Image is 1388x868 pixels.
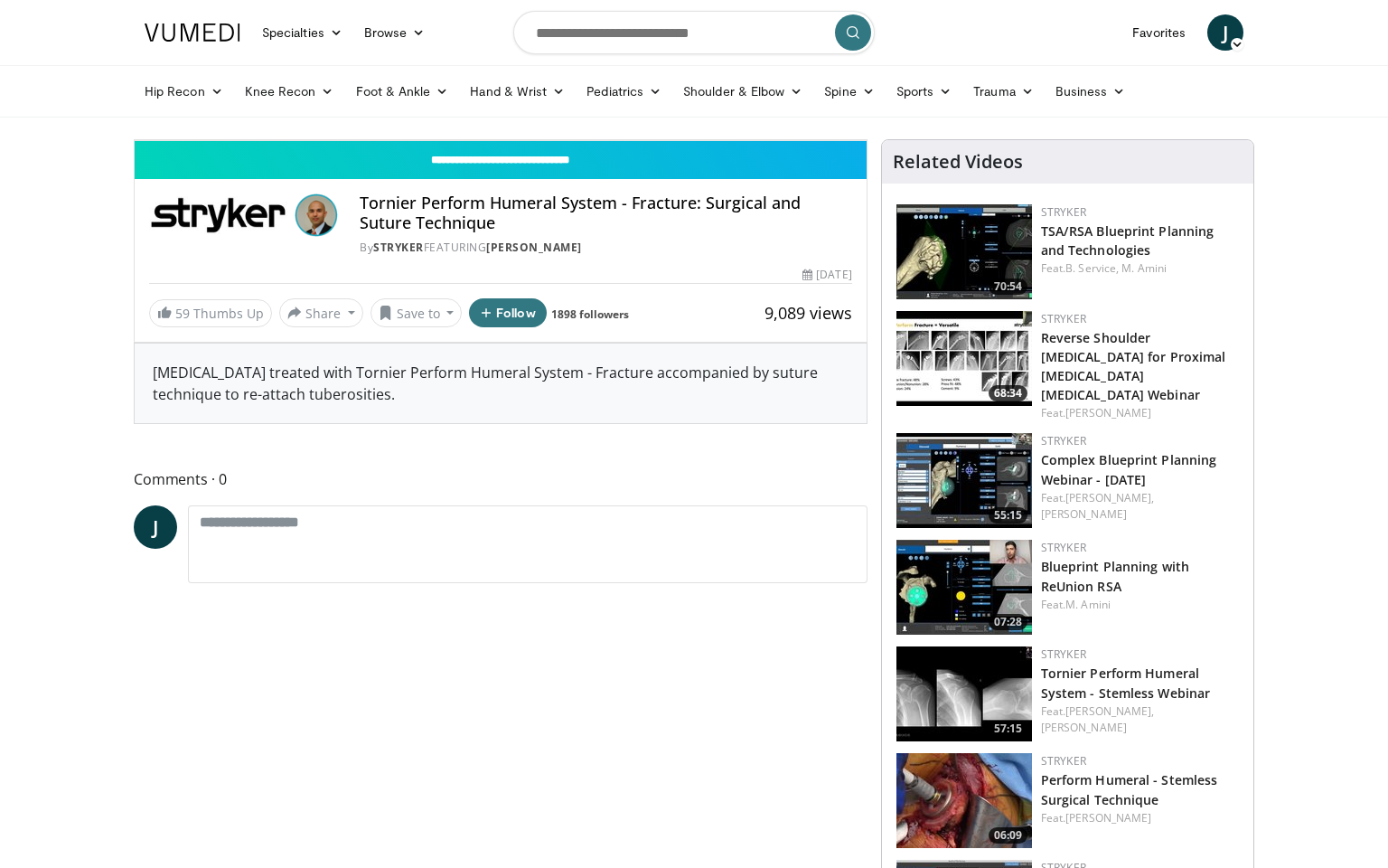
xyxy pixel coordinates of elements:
[896,753,1032,848] img: fd96287c-ce25-45fb-ab34-2dcfaf53e3ee.150x105_q85_crop-smart_upscale.jpg
[802,267,851,283] div: [DATE]
[1041,451,1217,487] a: Complex Blueprint Planning Webinar - [DATE]
[1065,490,1154,505] a: [PERSON_NAME],
[764,302,852,324] span: 9,089 views
[989,278,1027,295] span: 70:54
[1121,260,1167,276] a: M. Amini
[886,73,963,109] a: Sports
[1041,433,1086,448] a: Stryker
[896,646,1032,741] img: 3ae8161b-4f83-4edc-aac2-d9c3cbe12a04.150x105_q85_crop-smart_upscale.jpg
[135,140,867,141] video-js: Video Player
[513,11,875,54] input: Search topics, interventions
[896,540,1032,635] a: 07:28
[279,298,363,327] button: Share
[989,385,1027,401] span: 68:34
[1065,405,1151,420] a: [PERSON_NAME]
[360,240,851,256] div: By FEATURING
[1041,665,1211,701] a: Tornier Perform Humeral System - Stemless Webinar
[576,73,672,109] a: Pediatrics
[896,753,1032,848] a: 06:09
[1041,720,1127,735] a: [PERSON_NAME]
[469,298,547,327] button: Follow
[360,193,851,232] h4: Tornier Perform Humeral System - Fracture: Surgical and Suture Technique
[149,193,287,237] img: Stryker
[1041,771,1218,807] a: Perform Humeral - Stemless Surgical Technique
[1121,14,1196,51] a: Favorites
[1041,311,1086,326] a: Stryker
[353,14,436,51] a: Browse
[149,299,272,327] a: 59 Thumbs Up
[896,204,1032,299] a: 70:54
[134,505,177,549] a: J
[896,433,1032,528] img: 2640b230-daff-4365-83bd-21e2b960ecb5.150x105_q85_crop-smart_upscale.jpg
[896,433,1032,528] a: 55:15
[1041,703,1239,736] div: Feat.
[989,827,1027,844] span: 06:09
[134,73,234,109] a: Hip Recon
[1041,810,1239,826] div: Feat.
[145,24,240,42] img: VuMedi Logo
[989,507,1027,524] span: 55:15
[134,467,867,491] span: Comments 0
[551,307,629,322] a: 1898 followers
[1041,506,1127,522] a: [PERSON_NAME]
[1041,646,1086,662] a: Stryker
[989,721,1027,737] span: 57:15
[1041,540,1086,555] a: Stryker
[175,305,190,322] span: 59
[295,193,338,237] img: Avatar
[989,614,1027,630] span: 07:28
[672,73,813,109] a: Shoulder & Elbow
[1045,73,1137,109] a: Business
[1041,222,1214,259] a: TSA/RSA Blueprint Planning and Technologies
[1041,490,1239,523] div: Feat.
[234,73,345,109] a: Knee Recon
[1041,753,1086,769] a: Stryker
[896,204,1032,299] img: a4d3b802-610a-4c4d-91a4-ffc1b6f0ec47.150x105_q85_crop-smart_upscale.jpg
[1041,405,1239,421] div: Feat.
[373,240,424,255] a: Stryker
[1065,597,1111,612] a: M. Amini
[1041,597,1239,613] div: Feat.
[896,311,1032,406] a: 68:34
[1065,810,1151,826] a: [PERSON_NAME]
[486,240,582,255] a: [PERSON_NAME]
[1041,260,1239,277] div: Feat.
[896,311,1032,406] img: 5590996b-cb48-4399-9e45-1e14765bb8fc.150x105_q85_crop-smart_upscale.jpg
[1065,260,1119,276] a: B. Service,
[962,73,1045,109] a: Trauma
[370,298,463,327] button: Save to
[813,73,885,109] a: Spine
[1041,558,1189,594] a: Blueprint Planning with ReUnion RSA
[896,646,1032,741] a: 57:15
[1207,14,1243,51] a: J
[1041,329,1226,403] a: Reverse Shoulder [MEDICAL_DATA] for Proximal [MEDICAL_DATA] [MEDICAL_DATA] Webinar
[459,73,576,109] a: Hand & Wrist
[1065,703,1154,719] a: [PERSON_NAME],
[345,73,460,109] a: Foot & Ankle
[896,540,1032,635] img: b745bf0a-de15-4ef7-a148-80f8a264117e.150x105_q85_crop-smart_upscale.jpg
[893,151,1023,173] h4: Related Videos
[1041,204,1086,220] a: Stryker
[251,14,353,51] a: Specialties
[135,344,867,423] div: [MEDICAL_DATA] treated with Tornier Perform Humeral System - Fracture accompanied by suture techn...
